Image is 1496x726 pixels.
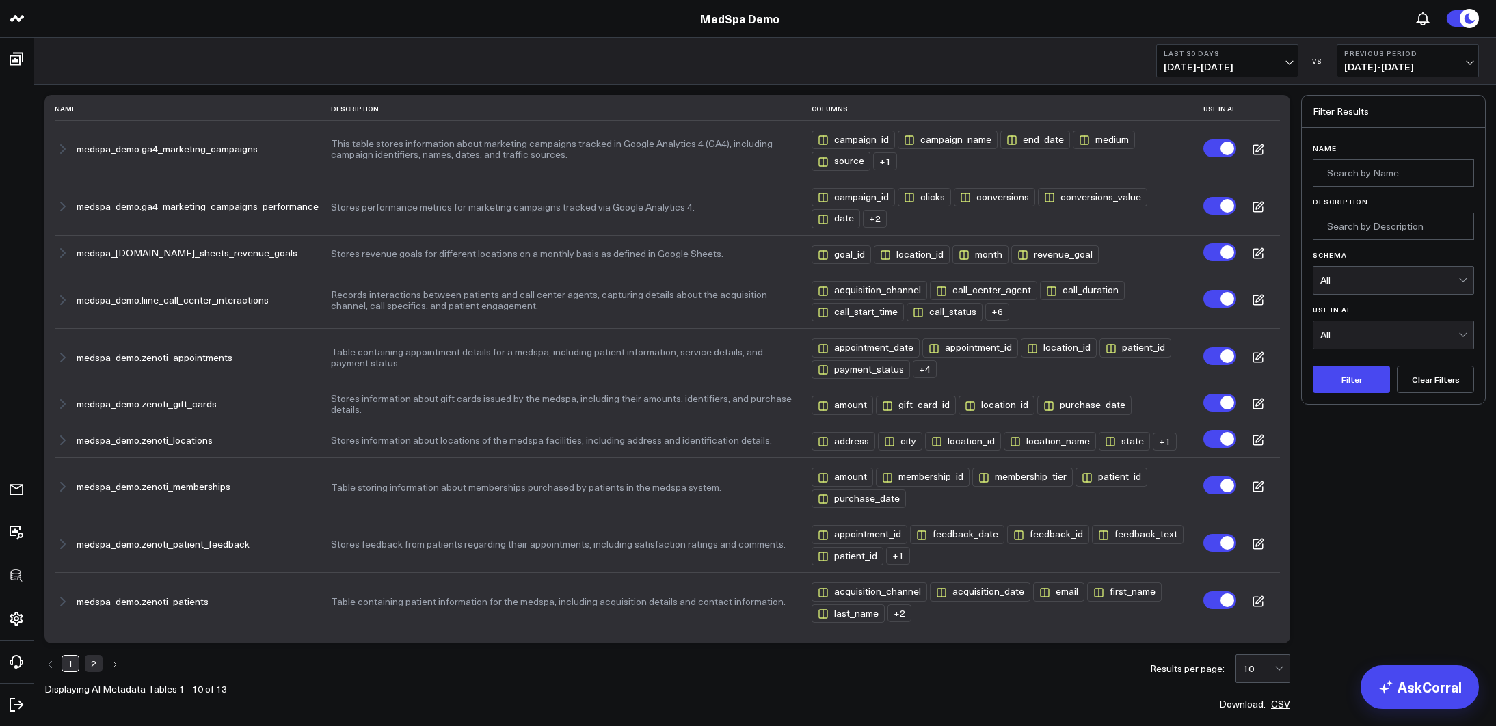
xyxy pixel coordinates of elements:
[77,247,297,258] button: medspa_[DOMAIN_NAME]_sheets_revenue_goals
[910,522,1007,543] button: feedback_date
[898,185,954,206] button: clicks
[952,245,1009,264] div: month
[1004,432,1096,451] div: location_name
[812,393,876,414] button: amount
[77,435,213,446] button: medspa_demo.zenoti_locations
[1313,144,1474,152] label: Name
[1000,131,1070,149] div: end_date
[108,655,120,671] a: Next page
[1164,62,1291,72] span: [DATE] - [DATE]
[1076,468,1147,486] div: patient_id
[985,303,1009,321] div: + 6
[331,393,799,415] button: Stores information about gift cards issued by the medspa, including their amounts, identifiers, a...
[812,396,873,414] div: amount
[1007,522,1092,543] button: feedback_id
[77,201,319,212] button: medspa_demo.ga4_marketing_campaigns_performance
[876,465,972,486] button: membership_id
[812,468,873,486] div: amount
[1302,96,1485,128] div: Filter Results
[1007,525,1089,543] div: feedback_id
[1203,243,1236,261] label: Turn off Use in AI
[331,435,799,446] button: Stores information about locations of the medspa facilities, including address and identification...
[873,152,897,170] div: + 1
[959,393,1037,414] button: location_id
[898,128,1000,149] button: campaign_name
[812,131,895,149] div: campaign_id
[863,210,887,228] div: + 2
[77,352,232,363] button: medspa_demo.zenoti_appointments
[1397,366,1474,393] button: Clear Filters
[1099,338,1171,357] div: patient_id
[331,138,799,160] button: This table stores information about marketing campaigns tracked in Google Analytics 4 (GA4), incl...
[913,360,937,378] div: + 4
[1033,580,1087,601] button: email
[812,336,922,357] button: appointment_date
[812,544,886,565] button: patient_id
[812,358,913,379] button: payment_status
[812,245,871,264] div: goal_id
[1033,582,1084,601] div: email
[1037,393,1134,414] button: purchase_date
[1313,251,1474,259] label: Schema
[77,481,230,492] button: medspa_demo.zenoti_memberships
[1150,664,1225,673] div: Results per page:
[1021,336,1099,357] button: location_id
[1313,198,1474,206] label: Description
[1092,525,1184,543] div: feedback_text
[876,468,970,486] div: membership_id
[812,582,927,601] div: acquisition_channel
[907,303,983,321] div: call_status
[1038,185,1150,206] button: conversions_value
[812,489,906,508] div: purchase_date
[1203,347,1236,365] label: Turn off Use in AI
[331,98,812,120] th: Description
[1203,197,1236,215] label: Turn off Use in AI
[1320,275,1458,286] div: All
[812,465,876,486] button: amount
[1361,665,1479,709] a: AskCorral
[812,128,898,149] button: campaign_id
[1037,396,1132,414] div: purchase_date
[812,278,930,299] button: acquisition_channel
[812,281,927,299] div: acquisition_channel
[1040,278,1127,299] button: call_duration
[700,11,779,26] a: MedSpa Demo
[1344,62,1471,72] span: [DATE] - [DATE]
[1011,245,1099,264] div: revenue_goal
[1011,243,1101,264] button: revenue_goal
[331,596,799,607] button: Table containing patient information for the medspa, including acquisition details and contact in...
[1099,429,1153,451] button: state
[887,602,914,622] button: +2
[812,432,875,451] div: address
[1099,432,1150,451] div: state
[1344,49,1471,57] b: Previous Period
[812,152,870,170] div: source
[331,248,799,259] button: Stores revenue goals for different locations on a monthly basis as defined in Google Sheets.
[907,300,985,321] button: call_status
[930,281,1037,299] div: call_center_agent
[812,604,885,623] div: last_name
[1153,430,1179,451] button: +1
[812,338,920,357] div: appointment_date
[331,289,799,311] button: Records interactions between patients and call center agents, capturing details about the acquisi...
[1219,699,1266,709] span: Download:
[812,98,1203,120] th: Columns
[812,360,910,379] div: payment_status
[922,336,1021,357] button: appointment_id
[876,393,959,414] button: gift_card_id
[952,243,1011,264] button: month
[331,347,799,368] button: Table containing appointment details for a medspa, including patient information, service details...
[812,602,887,623] button: last_name
[331,539,799,550] button: Stores feedback from patients regarding their appointments, including satisfaction ratings and co...
[959,396,1034,414] div: location_id
[1203,98,1236,120] th: Use in AI
[812,525,907,543] div: appointment_id
[886,544,913,565] button: +1
[925,429,1004,451] button: location_id
[77,295,269,306] button: medspa_demo.liine_call_center_interactions
[1271,699,1290,709] button: CSV
[1040,281,1125,299] div: call_duration
[898,188,951,206] div: clicks
[1092,522,1186,543] button: feedback_text
[1021,338,1097,357] div: location_id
